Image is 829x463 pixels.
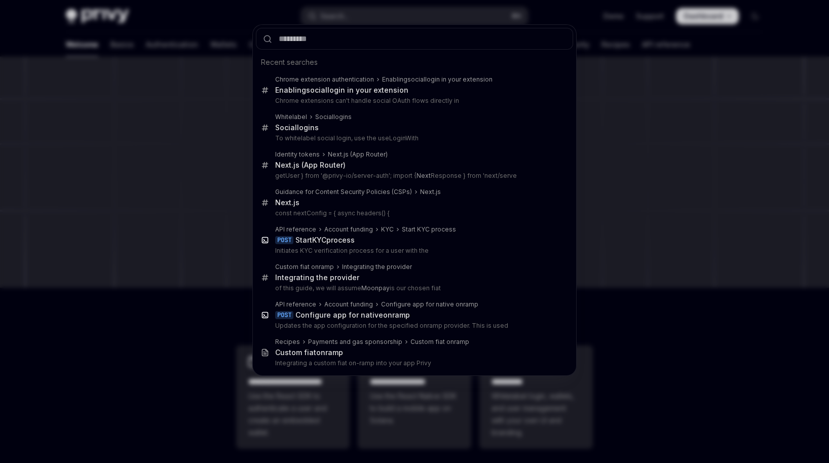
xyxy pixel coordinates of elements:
[295,311,410,320] div: Configure app for native
[275,311,293,319] div: POST
[275,284,552,292] p: of this guide, we will assume is our chosen fiat
[342,263,412,271] div: Integrating the provider
[275,300,316,308] div: API reference
[275,225,316,234] div: API reference
[308,338,402,346] div: Payments and gas sponsorship
[275,161,291,169] b: Next
[383,311,410,319] b: onramp
[328,150,342,158] b: Next
[261,57,318,67] span: Recent searches
[275,348,343,357] div: Custom fiat
[315,113,333,121] b: Social
[420,188,441,196] div: .js
[328,150,388,159] div: .js (App Router)
[381,300,478,308] div: Configure app for native onramp
[324,225,373,234] div: Account funding
[275,188,412,196] div: Guidance for Content Security Policies (CSPs)
[275,113,307,121] div: Whitelabel
[312,236,326,244] b: KYC
[275,263,334,271] div: Custom fiat onramp
[275,123,297,132] b: Social
[361,284,390,292] b: Moonpay
[275,97,552,105] p: Chrome extensions can't handle social OAuth flows directly in
[324,300,373,308] div: Account funding
[316,348,343,357] b: onramp
[275,172,552,180] p: getUser } from '@privy-io/server-auth'; import { Response } from 'next/serve
[306,86,327,94] b: social
[275,134,552,142] p: To whitelabel social login, use the useLoginWith
[275,338,300,346] div: Recipes
[315,113,352,121] div: logins
[275,359,552,367] p: Integrating a custom fiat on-ramp into your app Privy
[275,198,299,207] div: .js
[275,273,359,282] div: Integrating the provider
[402,225,456,234] div: Start KYC process
[295,236,355,245] div: Start process
[275,198,291,207] b: Next
[381,225,394,234] div: KYC
[275,322,552,330] p: Updates the app configuration for the specified onramp provider. This is used
[275,161,346,170] div: .js (App Router)
[275,247,552,255] p: Initiates KYC verification process for a user with the
[275,75,374,84] div: Chrome extension authentication
[275,86,408,95] div: Enabling login in your extension
[407,75,425,83] b: social
[410,338,469,346] div: Custom fiat onramp
[420,188,434,196] b: Next
[382,75,493,84] div: Enabling login in your extension
[275,150,320,159] div: Identity tokens
[417,172,431,179] b: Next
[275,209,552,217] p: const nextConfig = { async headers() {
[275,123,319,132] div: logins
[275,236,293,244] div: POST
